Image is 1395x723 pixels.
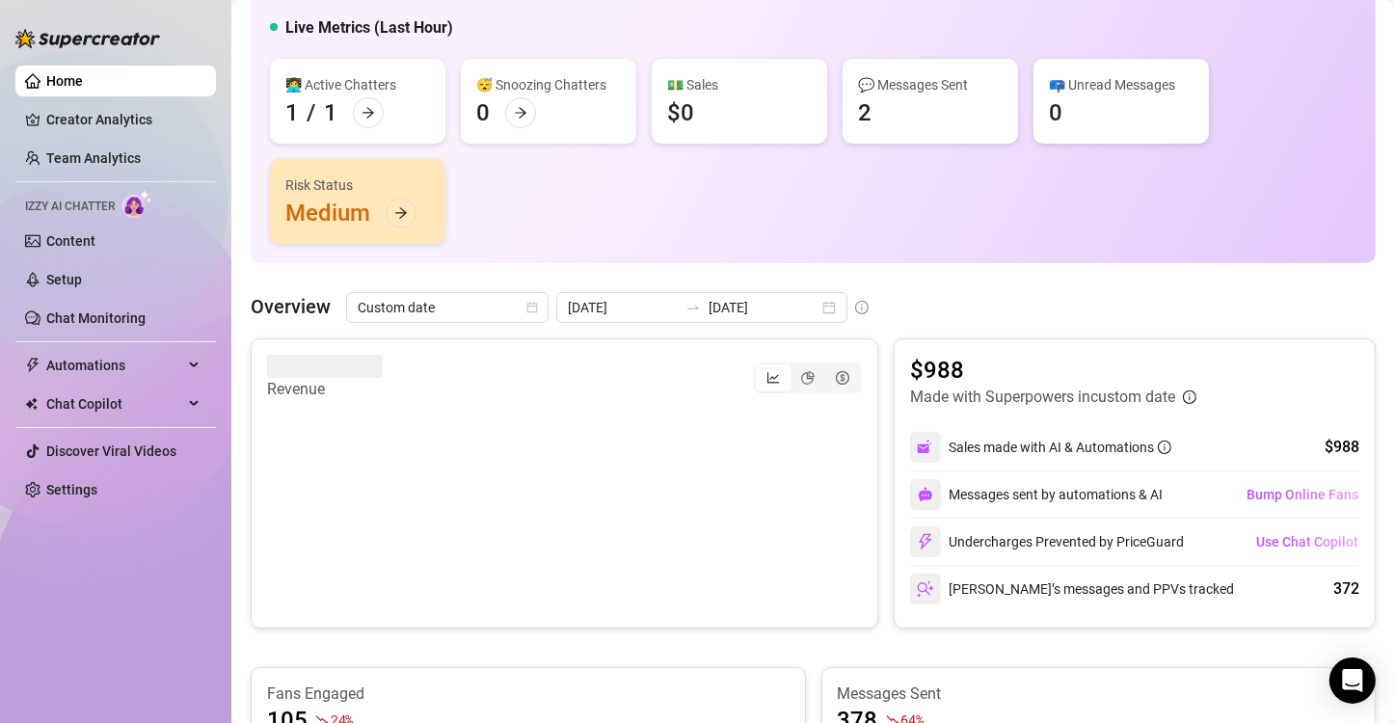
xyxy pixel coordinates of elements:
[394,206,408,220] span: arrow-right
[838,683,1360,705] article: Messages Sent
[358,293,537,322] span: Custom date
[754,362,862,393] div: segmented control
[917,439,934,456] img: svg%3e
[46,388,183,419] span: Chat Copilot
[46,310,146,326] a: Chat Monitoring
[568,297,678,318] input: Start date
[801,371,815,385] span: pie-chart
[46,150,141,166] a: Team Analytics
[1325,436,1359,459] div: $988
[918,487,933,502] img: svg%3e
[122,190,152,218] img: AI Chatter
[855,301,869,314] span: info-circle
[1158,441,1171,454] span: info-circle
[1329,657,1376,704] div: Open Intercom Messenger
[46,350,183,381] span: Automations
[285,174,430,196] div: Risk Status
[251,292,331,321] article: Overview
[858,74,1003,95] div: 💬 Messages Sent
[362,106,375,120] span: arrow-right
[1255,526,1359,557] button: Use Chat Copilot
[836,371,849,385] span: dollar-circle
[267,378,383,401] article: Revenue
[709,297,818,318] input: End date
[46,482,97,497] a: Settings
[910,526,1184,557] div: Undercharges Prevented by PriceGuard
[46,272,82,287] a: Setup
[667,97,694,128] div: $0
[25,198,115,216] span: Izzy AI Chatter
[667,74,812,95] div: 💵 Sales
[526,302,538,313] span: calendar
[46,233,95,249] a: Content
[25,397,38,411] img: Chat Copilot
[46,443,176,459] a: Discover Viral Videos
[858,97,872,128] div: 2
[917,533,934,550] img: svg%3e
[1246,479,1359,510] button: Bump Online Fans
[917,580,934,598] img: svg%3e
[476,74,621,95] div: 😴 Snoozing Chatters
[949,437,1171,458] div: Sales made with AI & Automations
[1049,74,1194,95] div: 📪 Unread Messages
[1247,487,1358,502] span: Bump Online Fans
[285,74,430,95] div: 👩‍💻 Active Chatters
[1333,577,1359,601] div: 372
[25,358,40,373] span: thunderbolt
[285,16,453,40] h5: Live Metrics (Last Hour)
[766,371,780,385] span: line-chart
[910,479,1163,510] div: Messages sent by automations & AI
[46,104,201,135] a: Creator Analytics
[46,73,83,89] a: Home
[685,300,701,315] span: swap-right
[324,97,337,128] div: 1
[910,386,1175,409] article: Made with Superpowers in custom date
[1183,390,1196,404] span: info-circle
[685,300,701,315] span: to
[1049,97,1062,128] div: 0
[910,355,1196,386] article: $988
[1256,534,1358,549] span: Use Chat Copilot
[267,683,790,705] article: Fans Engaged
[910,574,1234,604] div: [PERSON_NAME]’s messages and PPVs tracked
[476,97,490,128] div: 0
[285,97,299,128] div: 1
[15,29,160,48] img: logo-BBDzfeDw.svg
[514,106,527,120] span: arrow-right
